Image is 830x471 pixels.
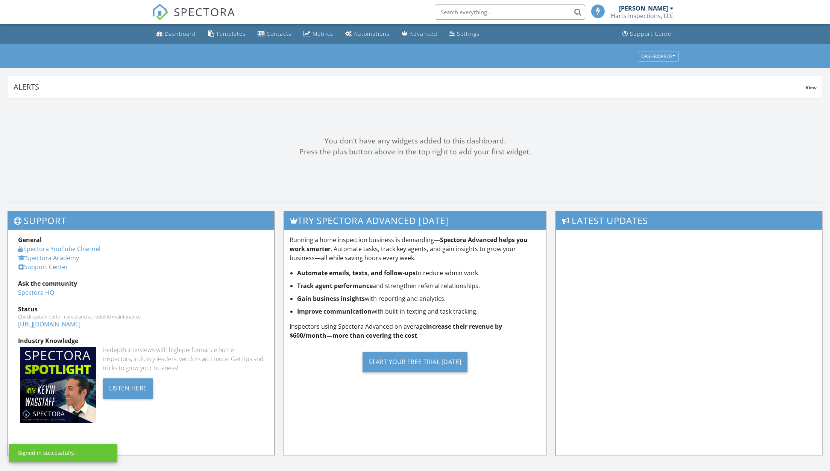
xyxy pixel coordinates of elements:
[103,378,153,399] div: Listen Here
[619,27,677,41] a: Support Center
[556,211,822,230] h3: Latest Updates
[18,279,264,288] div: Ask the community
[18,305,264,314] div: Status
[18,236,42,244] strong: General
[297,282,373,290] strong: Track agent performance
[284,211,546,230] h3: Try spectora advanced [DATE]
[8,136,822,146] div: You don't have any widgets added to this dashboard.
[18,314,264,320] div: Check system performance and scheduled maintenance.
[399,27,440,41] a: Advanced
[435,5,585,20] input: Search everything...
[630,30,674,37] div: Support Center
[641,53,675,59] div: Dashboards
[300,27,336,41] a: Metrics
[290,236,528,253] strong: Spectora Advanced helps you work smarter
[354,30,390,37] div: Automations
[152,4,168,20] img: The Best Home Inspection Software - Spectora
[297,268,540,277] li: to reduce admin work.
[297,281,540,290] li: and strengthen referral relationships.
[342,27,393,41] a: Automations (Basic)
[255,27,294,41] a: Contacts
[18,288,54,297] a: Spectora HQ
[174,4,235,20] span: SPECTORA
[619,5,668,12] div: [PERSON_NAME]
[103,384,153,392] a: Listen Here
[611,12,674,20] div: Harts Inspections, LLC
[8,211,274,230] h3: Support
[18,254,79,262] a: Spectora Academy
[152,10,235,26] a: SPECTORA
[297,269,416,277] strong: Automate emails, texts, and follow-ups
[313,30,333,37] div: Metrics
[8,146,822,157] div: Press the plus button above in the top right to add your first widget.
[153,27,199,41] a: Dashboard
[18,263,68,271] a: Support Center
[297,307,372,316] strong: Improve communication
[297,294,365,303] strong: Gain business insights
[290,346,540,378] a: Start Your Free Trial [DATE]
[638,51,678,61] button: Dashboards
[18,320,80,328] a: [URL][DOMAIN_NAME]
[103,345,264,372] div: In-depth interviews with high-performance home inspectors, industry leaders, vendors and more. Ge...
[216,30,246,37] div: Templates
[18,245,100,253] a: Spectora YouTube Channel
[290,235,540,262] p: Running a home inspection business is demanding— . Automate tasks, track key agents, and gain ins...
[806,84,816,91] span: View
[297,294,540,303] li: with reporting and analytics.
[267,30,291,37] div: Contacts
[290,322,540,340] p: Inspectors using Spectora Advanced on average .
[410,30,437,37] div: Advanced
[297,307,540,316] li: with built-in texting and task tracking.
[18,336,264,345] div: Industry Knowledge
[446,27,483,41] a: Settings
[165,30,196,37] div: Dashboard
[457,30,479,37] div: Settings
[205,27,249,41] a: Templates
[290,322,502,340] strong: increase their revenue by $600/month—more than covering the cost
[14,82,806,92] div: Alerts
[20,347,96,423] img: Spectoraspolightmain
[363,352,467,372] div: Start Your Free Trial [DATE]
[18,449,75,457] div: Signed in successfully.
